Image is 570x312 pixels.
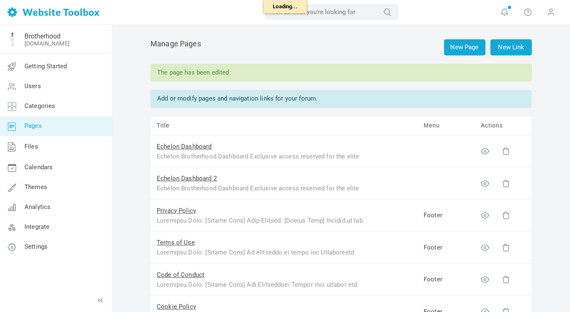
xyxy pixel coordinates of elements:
div: The page has been edited. [150,64,532,82]
a: New Link [490,39,532,55]
div: Loremipsu Dolo: [Sitame Cons] Ad elitseddo ei tempo inc Utlaboreetd Magnaa ("en", "ad", "min", ve... [157,247,364,257]
a: Brotherhood [24,32,61,40]
input: Tell us what you're looking for [265,5,398,19]
a: New Page [444,39,485,55]
span: Files [24,143,38,150]
td: Title [150,116,417,135]
h2: Manage Pages [150,39,532,55]
div: Loremipsu Dolo: [Sitame Cons] Adi Elitseddoei Tempor inci utlabor etd mag aliquae: ad minim v qui... [157,280,364,289]
span: Calendars [24,163,53,171]
td: Actions [475,116,532,135]
div: Echelon Brotherhood Dashboard Exclusive access reserved for the elite members of the Brotherhood.... [157,151,364,161]
td: Footer [417,199,475,232]
span: Integrate [24,223,49,230]
td: Menu [417,116,475,135]
a: Terms of Use [157,239,195,246]
img: Facebook%20Profile%20Pic%20Guy%20Blue%20Best.png [5,33,19,46]
span: Settings [24,243,48,250]
div: Add or modify pages and navigation links for your forum. [150,90,532,108]
a: Echelon Dashboard 2 [157,175,217,182]
a: Code of Conduct [157,271,204,278]
td: Footer [417,231,475,264]
a: Cookie Policy [157,303,196,310]
span: Pages [24,122,42,130]
div: Loremipsu Dolo: [Sitame Cons] Adip Elitsed: [Doeius Temp] Incidid ut lab Etdoloremag Aliqua, e ad... [157,216,364,225]
div: Echelon Brotherhood Dashboard Exclusive access reserved for the elite members of the Brotherhood.... [157,183,364,193]
a: Echelon Dashboard [157,143,212,150]
a: Privacy Policy [157,207,196,214]
span: Themes [24,183,47,191]
span: Users [24,82,41,90]
span: Analytics [24,203,51,211]
a: [DOMAIN_NAME] [24,40,70,47]
td: Footer [417,264,475,296]
span: Categories [24,102,56,110]
span: Getting Started [24,62,67,70]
